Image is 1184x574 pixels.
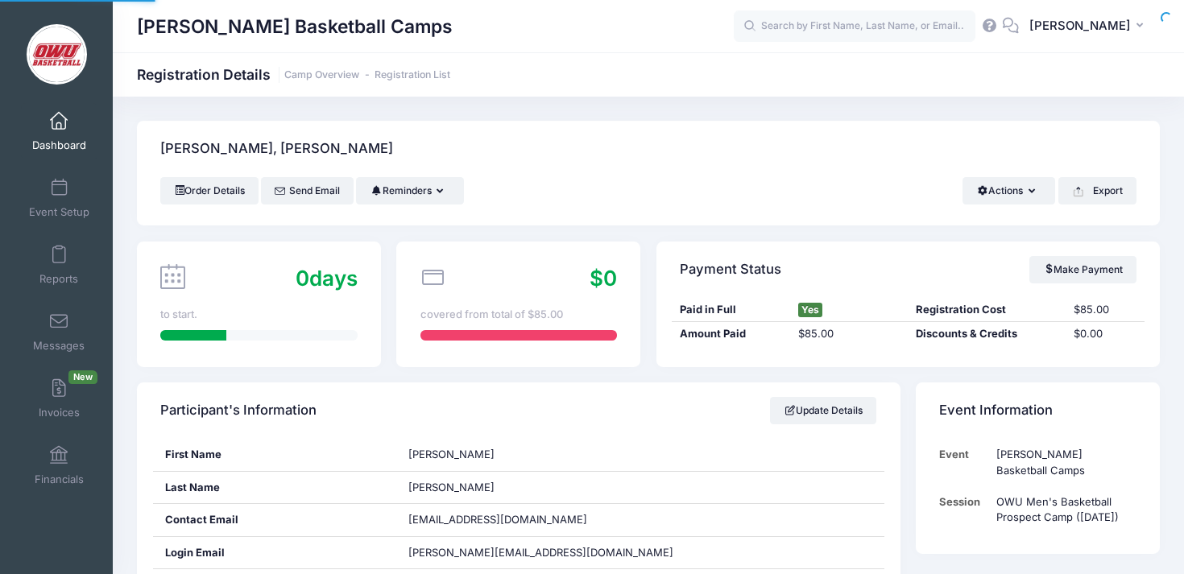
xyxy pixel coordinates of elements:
[1029,256,1136,283] a: Make Payment
[153,439,397,471] div: First Name
[296,262,358,294] div: days
[939,439,988,486] td: Event
[939,486,988,534] td: Session
[375,69,450,81] a: Registration List
[1019,8,1160,45] button: [PERSON_NAME]
[798,303,822,317] span: Yes
[356,177,463,204] button: Reminders
[39,406,80,419] span: Invoices
[137,8,453,45] h1: [PERSON_NAME] Basketball Camps
[27,24,87,85] img: David Vogel Basketball Camps
[790,326,909,342] div: $85.00
[32,138,86,152] span: Dashboard
[988,486,1136,534] td: OWU Men's Basketball Prospect Camp ([DATE])
[734,10,975,43] input: Search by First Name, Last Name, or Email...
[296,266,309,291] span: 0
[408,545,673,561] span: [PERSON_NAME][EMAIL_ADDRESS][DOMAIN_NAME]
[160,126,393,172] h4: [PERSON_NAME], [PERSON_NAME]
[963,177,1055,204] button: Actions
[420,307,617,323] div: covered from total of $85.00
[1066,302,1145,318] div: $85.00
[680,246,781,292] h4: Payment Status
[160,388,317,434] h4: Participant's Information
[153,537,397,569] div: Login Email
[1058,177,1136,204] button: Export
[261,177,354,204] a: Send Email
[21,304,97,360] a: Messages
[160,177,259,204] a: Order Details
[908,302,1065,318] div: Registration Cost
[153,504,397,536] div: Contact Email
[21,103,97,159] a: Dashboard
[672,326,790,342] div: Amount Paid
[408,513,587,526] span: [EMAIL_ADDRESS][DOMAIN_NAME]
[770,397,877,424] a: Update Details
[284,69,359,81] a: Camp Overview
[590,266,617,291] span: $0
[21,370,97,427] a: InvoicesNew
[21,237,97,293] a: Reports
[137,66,450,83] h1: Registration Details
[1066,326,1145,342] div: $0.00
[672,302,790,318] div: Paid in Full
[908,326,1065,342] div: Discounts & Credits
[408,481,495,493] span: [PERSON_NAME]
[35,473,84,486] span: Financials
[21,437,97,493] a: Financials
[68,370,97,384] span: New
[29,205,89,219] span: Event Setup
[1029,17,1131,35] span: [PERSON_NAME]
[39,272,78,286] span: Reports
[153,472,397,504] div: Last Name
[33,339,85,353] span: Messages
[160,307,357,323] div: to start.
[988,439,1136,486] td: [PERSON_NAME] Basketball Camps
[408,448,495,460] span: [PERSON_NAME]
[939,388,1053,434] h4: Event Information
[21,170,97,226] a: Event Setup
